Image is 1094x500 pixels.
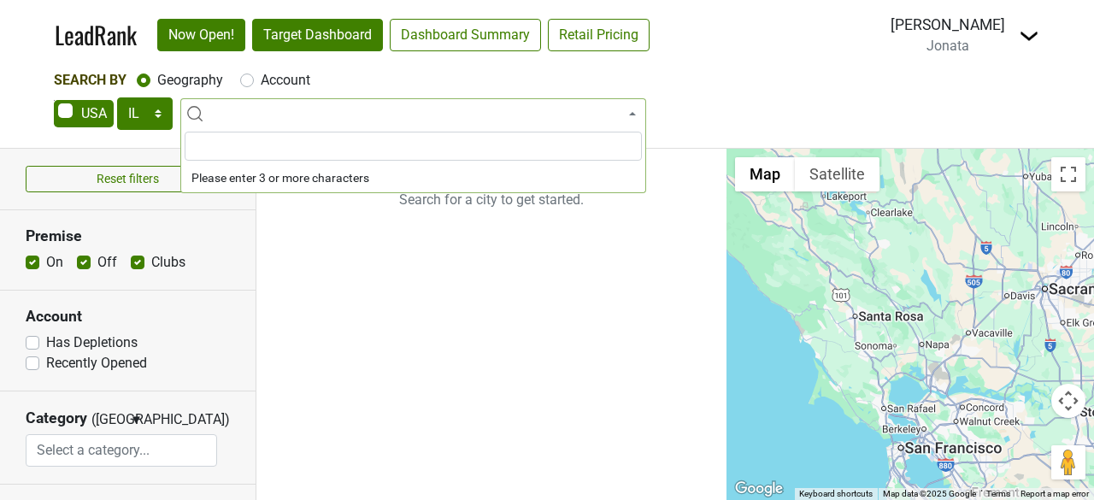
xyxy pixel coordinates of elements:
button: Reset filters [26,166,230,192]
a: LeadRank [55,17,137,53]
a: Open this area in Google Maps (opens a new window) [731,478,787,500]
button: Toggle fullscreen view [1051,157,1085,191]
label: Account [261,70,310,91]
h3: Premise [26,227,230,245]
input: Select a category... [26,434,217,467]
span: ([GEOGRAPHIC_DATA]) [91,409,126,434]
h3: Account [26,308,230,326]
p: Search for a city to get started. [256,149,726,251]
a: Report a map error [1020,489,1089,498]
li: Please enter 3 or more characters [181,164,645,192]
img: Dropdown Menu [1019,26,1039,46]
button: Keyboard shortcuts [799,488,873,500]
label: Geography [157,70,223,91]
span: Map data ©2025 Google [883,489,976,498]
label: Recently Opened [46,353,147,374]
label: Clubs [151,252,185,273]
img: Google [731,478,787,500]
button: Show street map [735,157,795,191]
label: Has Depletions [46,332,138,353]
a: Terms (opens in new tab) [986,489,1010,498]
a: Dashboard Summary [390,19,541,51]
span: ▼ [130,412,143,427]
button: Map camera controls [1051,384,1085,418]
div: [PERSON_NAME] [891,14,1005,36]
a: Retail Pricing [548,19,650,51]
label: Off [97,252,117,273]
span: Jonata [926,38,969,54]
button: Drag Pegman onto the map to open Street View [1051,445,1085,479]
a: Target Dashboard [252,19,383,51]
a: Now Open! [157,19,245,51]
label: On [46,252,63,273]
h3: Category [26,409,87,427]
button: Show satellite imagery [795,157,879,191]
span: Search By [54,72,126,88]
